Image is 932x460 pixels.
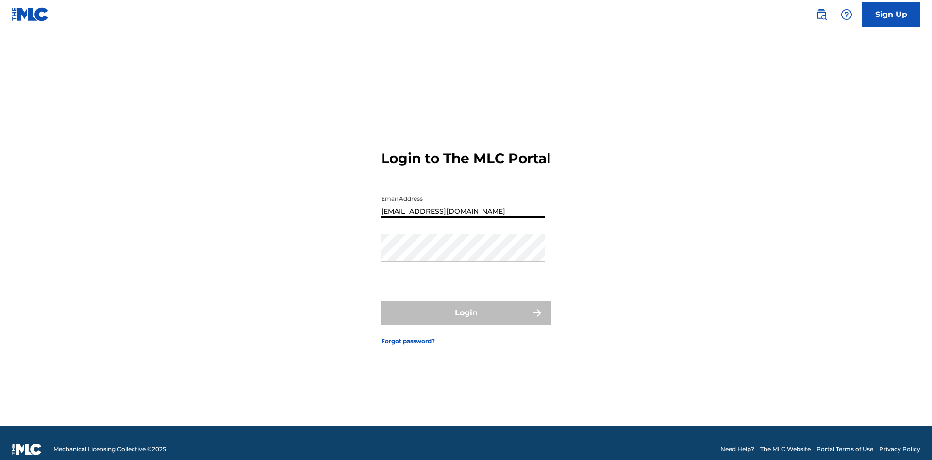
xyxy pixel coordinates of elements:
[816,445,873,454] a: Portal Terms of Use
[53,445,166,454] span: Mechanical Licensing Collective © 2025
[815,9,827,20] img: search
[381,337,435,345] a: Forgot password?
[720,445,754,454] a: Need Help?
[812,5,831,24] a: Public Search
[12,7,49,21] img: MLC Logo
[862,2,920,27] a: Sign Up
[760,445,811,454] a: The MLC Website
[381,150,550,167] h3: Login to The MLC Portal
[879,445,920,454] a: Privacy Policy
[841,9,852,20] img: help
[883,413,932,460] iframe: Chat Widget
[12,444,42,455] img: logo
[837,5,856,24] div: Help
